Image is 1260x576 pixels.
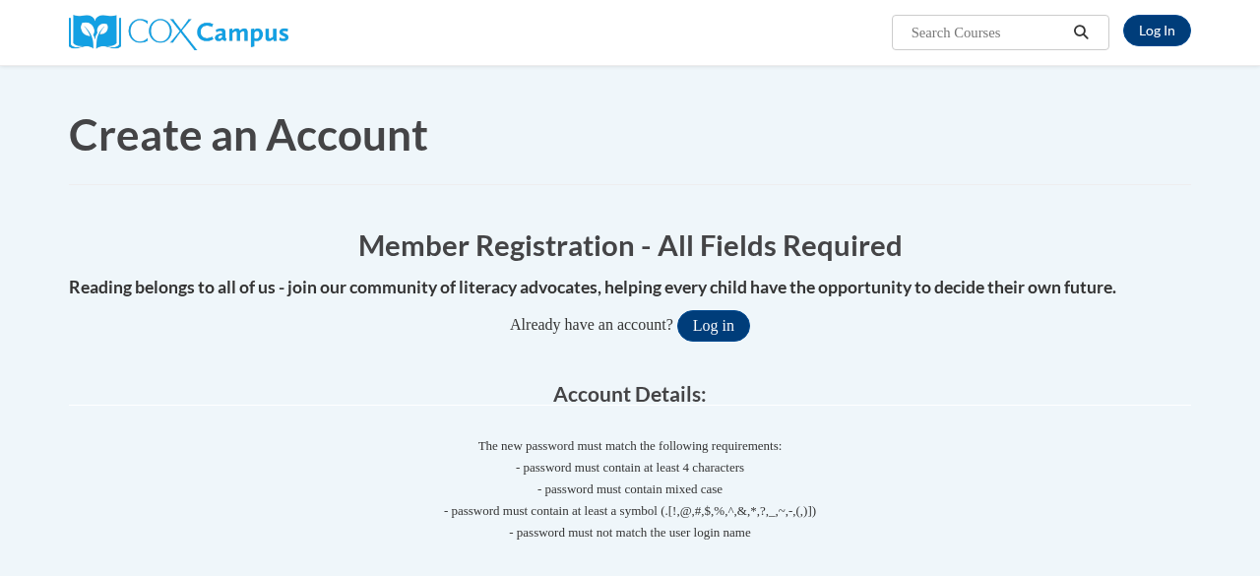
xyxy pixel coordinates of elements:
a: Cox Campus [69,23,288,39]
button: Log in [677,310,750,342]
span: Account Details: [553,381,707,406]
i:  [1073,26,1091,40]
a: Log In [1123,15,1191,46]
span: Create an Account [69,108,428,160]
h4: Reading belongs to all of us - join our community of literacy advocates, helping every child have... [69,275,1191,300]
span: - password must contain at least 4 characters - password must contain mixed case - password must ... [69,457,1191,544]
button: Search [1067,21,1097,44]
h1: Member Registration - All Fields Required [69,224,1191,265]
input: Search Courses [910,21,1067,44]
img: Cox Campus [69,15,288,50]
span: Already have an account? [510,316,673,333]
span: The new password must match the following requirements: [478,438,783,453]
